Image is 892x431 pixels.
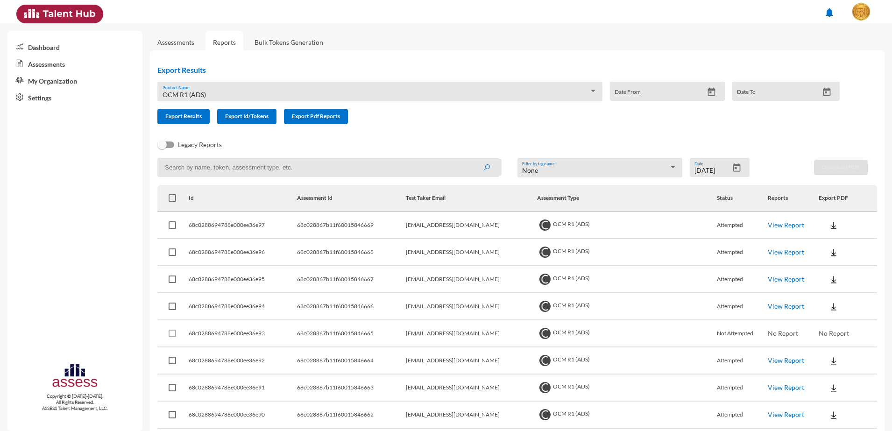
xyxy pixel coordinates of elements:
[768,410,804,418] a: View Report
[717,374,768,402] td: Attempted
[819,87,835,97] button: Open calendar
[297,347,405,374] td: 68c028867b11f60015846664
[717,293,768,320] td: Attempted
[225,113,269,120] span: Export Id/Tokens
[768,248,804,256] a: View Report
[717,212,768,239] td: Attempted
[729,163,745,173] button: Open calendar
[406,185,537,212] th: Test Taker Email
[7,55,142,72] a: Assessments
[717,347,768,374] td: Attempted
[768,275,804,283] a: View Report
[297,212,405,239] td: 68c028867b11f60015846669
[163,91,206,99] span: OCM R1 (ADS)
[157,158,499,177] input: Search by name, token, assessment type, etc.
[703,87,720,97] button: Open calendar
[189,212,297,239] td: 68c0288694788e000ee36e97
[7,72,142,89] a: My Organization
[717,185,768,212] th: Status
[406,212,537,239] td: [EMAIL_ADDRESS][DOMAIN_NAME]
[297,320,405,347] td: 68c028867b11f60015846665
[292,113,340,120] span: Export Pdf Reports
[768,329,798,337] span: No Report
[537,185,717,212] th: Assessment Type
[717,239,768,266] td: Attempted
[406,320,537,347] td: [EMAIL_ADDRESS][DOMAIN_NAME]
[768,221,804,229] a: View Report
[157,38,194,46] a: Assessments
[7,393,142,411] p: Copyright © [DATE]-[DATE]. All Rights Reserved. ASSESS Talent Management, LLC.
[717,402,768,429] td: Attempted
[284,109,348,124] button: Export Pdf Reports
[537,320,717,347] td: OCM R1 (ADS)
[165,113,202,120] span: Export Results
[189,293,297,320] td: 68c0288694788e000ee36e94
[406,266,537,293] td: [EMAIL_ADDRESS][DOMAIN_NAME]
[717,266,768,293] td: Attempted
[189,266,297,293] td: 68c0288694788e000ee36e95
[717,320,768,347] td: Not Attempted
[297,266,405,293] td: 68c028867b11f60015846667
[537,293,717,320] td: OCM R1 (ADS)
[537,402,717,429] td: OCM R1 (ADS)
[822,163,860,170] span: Download PDF
[768,302,804,310] a: View Report
[406,239,537,266] td: [EMAIL_ADDRESS][DOMAIN_NAME]
[297,402,405,429] td: 68c028867b11f60015846662
[406,374,537,402] td: [EMAIL_ADDRESS][DOMAIN_NAME]
[189,347,297,374] td: 68c0288694788e000ee36e92
[537,212,717,239] td: OCM R1 (ADS)
[7,38,142,55] a: Dashboard
[824,7,835,18] mat-icon: notifications
[178,139,222,150] span: Legacy Reports
[247,31,331,54] a: Bulk Tokens Generation
[406,402,537,429] td: [EMAIL_ADDRESS][DOMAIN_NAME]
[297,239,405,266] td: 68c028867b11f60015846668
[51,362,99,392] img: assesscompany-logo.png
[819,329,849,337] span: No Report
[768,383,804,391] a: View Report
[768,185,819,212] th: Reports
[205,31,243,54] a: Reports
[189,239,297,266] td: 68c0288694788e000ee36e96
[522,166,538,174] span: None
[297,374,405,402] td: 68c028867b11f60015846663
[189,320,297,347] td: 68c0288694788e000ee36e93
[189,185,297,212] th: Id
[537,239,717,266] td: OCM R1 (ADS)
[814,160,868,175] button: Download PDF
[537,347,717,374] td: OCM R1 (ADS)
[406,347,537,374] td: [EMAIL_ADDRESS][DOMAIN_NAME]
[406,293,537,320] td: [EMAIL_ADDRESS][DOMAIN_NAME]
[7,89,142,106] a: Settings
[189,374,297,402] td: 68c0288694788e000ee36e91
[768,356,804,364] a: View Report
[157,65,847,74] h2: Export Results
[819,185,877,212] th: Export PDF
[189,402,297,429] td: 68c0288694788e000ee36e90
[537,374,717,402] td: OCM R1 (ADS)
[297,185,405,212] th: Assessment Id
[157,109,210,124] button: Export Results
[537,266,717,293] td: OCM R1 (ADS)
[297,293,405,320] td: 68c028867b11f60015846666
[217,109,276,124] button: Export Id/Tokens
